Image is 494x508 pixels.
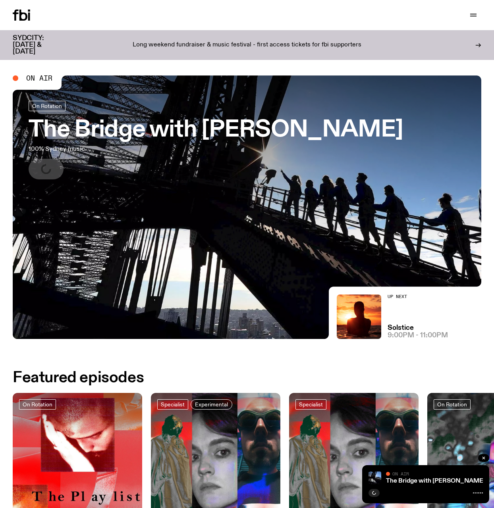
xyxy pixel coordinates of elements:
[386,478,485,484] a: The Bridge with [PERSON_NAME]
[388,325,414,331] a: Solstice
[29,119,403,141] h3: The Bridge with [PERSON_NAME]
[195,401,228,407] span: Experimental
[23,401,52,407] span: On Rotation
[337,294,381,339] img: A girl standing in the ocean as waist level, staring into the rise of the sun.
[13,35,64,55] h3: SYDCITY: [DATE] & [DATE]
[29,101,66,111] a: On Rotation
[191,399,232,410] a: Experimental
[13,371,144,385] h2: Featured episodes
[161,401,185,407] span: Specialist
[133,42,361,49] p: Long weekend fundraiser & music festival - first access tickets for fbi supporters
[295,399,326,410] a: Specialist
[32,103,62,109] span: On Rotation
[29,144,232,154] p: 100% Sydney music
[437,401,467,407] span: On Rotation
[392,471,409,476] span: On Air
[13,75,481,339] a: People climb Sydney's Harbour Bridge
[299,401,323,407] span: Specialist
[29,101,403,179] a: The Bridge with [PERSON_NAME]100% Sydney music
[369,471,381,484] img: People climb Sydney's Harbour Bridge
[388,294,448,299] h2: Up Next
[19,399,56,410] a: On Rotation
[388,332,448,339] span: 9:00pm - 11:00pm
[157,399,188,410] a: Specialist
[26,75,52,82] span: On Air
[434,399,471,410] a: On Rotation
